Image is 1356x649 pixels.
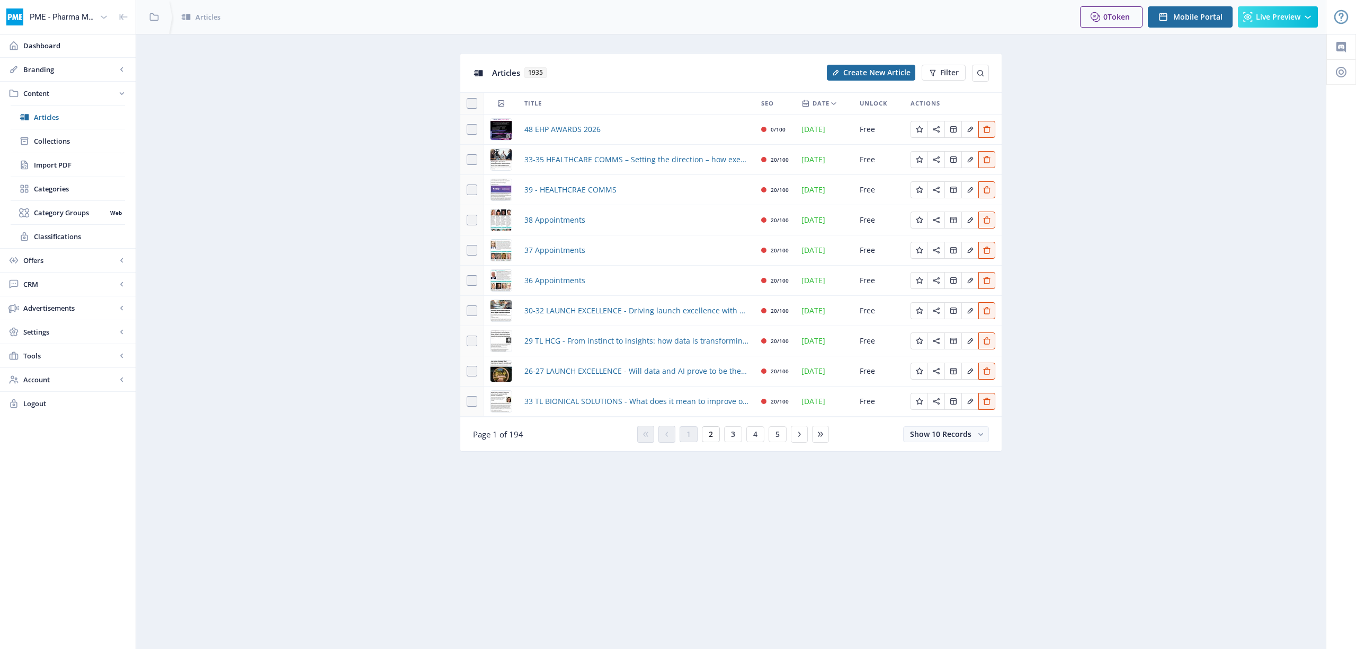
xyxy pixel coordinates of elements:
span: Classifications [34,231,125,242]
a: Edit page [961,305,978,315]
img: 295744.jpg [490,300,512,321]
a: Articles [11,106,125,129]
a: 30-32 LAUNCH EXCELLENCE - Driving launch excellence with agile transformation [524,304,748,317]
span: Date [813,97,829,110]
a: Edit page [927,214,944,224]
a: Edit page [944,396,961,406]
span: 39 - HEALTHCRAE COMMS [524,183,617,196]
a: Edit page [927,184,944,194]
span: 1935 [524,67,547,78]
span: Collections [34,136,125,146]
div: 20/100 [771,304,789,317]
img: 295749.jpg [490,149,512,170]
td: Free [853,235,904,266]
td: Free [853,387,904,417]
td: Free [853,326,904,356]
a: Edit page [911,124,927,134]
div: 20/100 [771,395,789,408]
td: [DATE] [795,387,853,417]
a: Edit page [911,335,927,345]
nb-badge: Web [106,207,125,218]
a: Edit page [978,214,995,224]
a: Edit page [961,184,978,194]
a: Edit page [911,365,927,375]
a: Edit page [978,244,995,255]
span: Branding [23,64,117,75]
a: Edit page [927,305,944,315]
a: Edit page [927,124,944,134]
td: Free [853,145,904,175]
a: Import PDF [11,153,125,177]
img: 295747.jpg [490,209,512,231]
button: Mobile Portal [1148,6,1233,28]
a: Edit page [961,214,978,224]
img: 295748.jpg [490,179,512,200]
a: Edit page [961,365,978,375]
div: 20/100 [771,365,789,378]
a: Edit page [911,396,927,406]
a: 33 TL BIONICAL SOLUTIONS - What does it mean to improve outcomes for patients with chronic condit... [524,395,748,408]
td: Free [853,296,904,326]
span: Category Groups [34,207,106,218]
img: 295741.jpg [490,361,512,382]
img: 295740.jpg [490,391,512,412]
div: 20/100 [771,274,789,287]
a: Edit page [911,275,927,285]
span: Create New Article [843,68,911,77]
a: Edit page [944,214,961,224]
td: [DATE] [795,326,853,356]
a: Edit page [927,154,944,164]
a: 33-35 HEALTHCARE COMMS – Setting the direction – how exemplary brand teams brief their agency par... [524,153,748,166]
span: 2 [709,430,713,438]
a: Edit page [944,335,961,345]
button: Filter [922,65,966,81]
span: Offers [23,255,117,266]
a: Category GroupsWeb [11,201,125,224]
span: Logout [23,398,127,409]
span: Tools [23,350,117,361]
span: Show 10 Records [910,429,971,439]
button: Show 10 Records [903,426,989,442]
span: Actions [911,97,940,110]
a: Edit page [961,335,978,345]
span: Import PDF [34,160,125,170]
a: Edit page [961,275,978,285]
a: Collections [11,129,125,153]
td: [DATE] [795,175,853,205]
a: Classifications [11,225,125,248]
span: SEO [761,97,774,110]
div: 20/100 [771,214,789,226]
a: Edit page [978,154,995,164]
a: Edit page [961,396,978,406]
a: Edit page [961,244,978,255]
a: 38 Appointments [524,214,585,226]
a: Edit page [944,154,961,164]
span: 3 [731,430,735,438]
button: 4 [746,426,764,442]
div: 20/100 [771,335,789,347]
span: Token [1108,12,1130,22]
td: Free [853,356,904,387]
td: [DATE] [795,145,853,175]
img: 295746.jpg [490,240,512,261]
a: Edit page [927,335,944,345]
span: Title [524,97,542,110]
span: Mobile Portal [1173,13,1223,21]
span: Page 1 of 194 [473,429,523,440]
a: Edit page [978,124,995,134]
div: PME - Pharma Market [GEOGRAPHIC_DATA] [30,5,95,29]
span: Dashboard [23,40,127,51]
button: Live Preview [1238,6,1318,28]
span: Live Preview [1256,13,1300,21]
span: Categories [34,183,125,194]
td: [DATE] [795,115,853,145]
span: 5 [775,430,780,438]
button: 5 [769,426,787,442]
a: 48 EHP AWARDS 2026 [524,123,601,136]
span: 1 [686,430,691,438]
a: Edit page [978,184,995,194]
